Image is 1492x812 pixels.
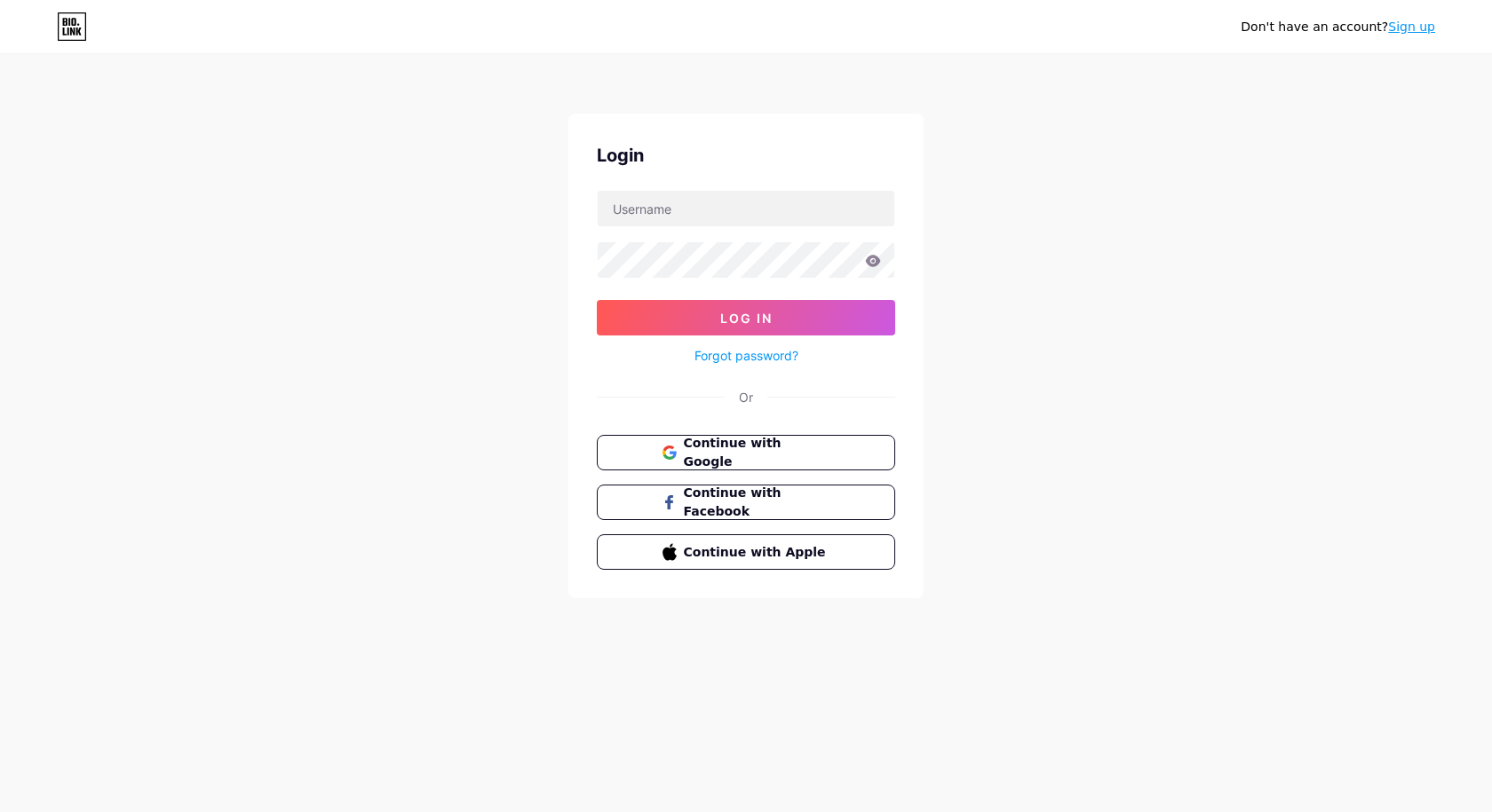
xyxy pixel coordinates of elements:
[694,346,798,365] a: Forgot password?
[1388,20,1435,34] a: Sign up
[684,543,830,562] span: Continue with Apple
[739,388,753,406] div: Or
[597,142,895,169] div: Login
[684,484,830,521] span: Continue with Facebook
[1241,18,1435,36] div: Don't have an account?
[720,311,773,326] span: Log In
[597,300,895,335] button: Log In
[597,435,895,470] button: Continue with Google
[597,534,895,570] button: Continue with Apple
[684,434,830,471] span: Continue with Google
[598,191,894,226] input: Username
[597,485,895,520] button: Continue with Facebook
